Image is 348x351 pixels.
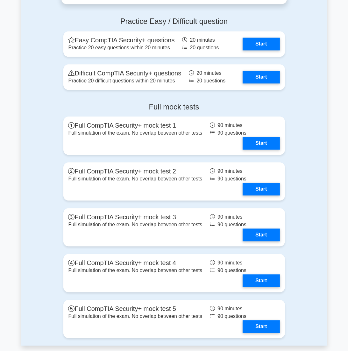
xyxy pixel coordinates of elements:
a: Start [243,228,280,241]
a: Start [243,71,280,83]
a: Start [243,183,280,195]
a: Start [243,274,280,287]
a: Start [243,320,280,333]
a: Start [243,137,280,150]
h4: Practice Easy / Difficult question [63,17,285,26]
h4: Full mock tests [63,102,285,111]
a: Start [243,38,280,50]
